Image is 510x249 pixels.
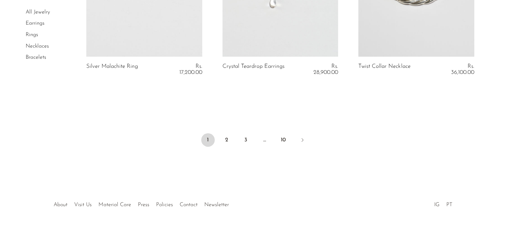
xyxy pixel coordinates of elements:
a: 10 [277,133,290,147]
span: Rs. 17,200.00 [179,63,202,75]
a: Contact [180,202,198,207]
ul: Quick links [50,197,232,210]
a: All Jewelry [26,9,50,15]
a: Next [296,133,309,148]
a: About [54,202,67,207]
a: PT [446,202,452,207]
span: Rs. 28,900.00 [313,63,338,75]
a: Policies [156,202,173,207]
a: Silver Malachite Ring [86,63,138,76]
a: 2 [220,133,234,147]
a: Twist Collar Necklace [358,63,410,76]
a: Earrings [26,21,44,26]
span: Rs. 36,100.00 [451,63,474,75]
a: Material Care [98,202,131,207]
a: Necklaces [26,44,49,49]
a: Bracelets [26,55,46,60]
a: Rings [26,32,38,37]
a: 3 [239,133,252,147]
a: IG [434,202,440,207]
a: Visit Us [74,202,92,207]
ul: Social Medias [431,197,456,210]
a: Crystal Teardrop Earrings [222,63,284,76]
a: Press [138,202,149,207]
span: … [258,133,271,147]
span: 1 [201,133,215,147]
